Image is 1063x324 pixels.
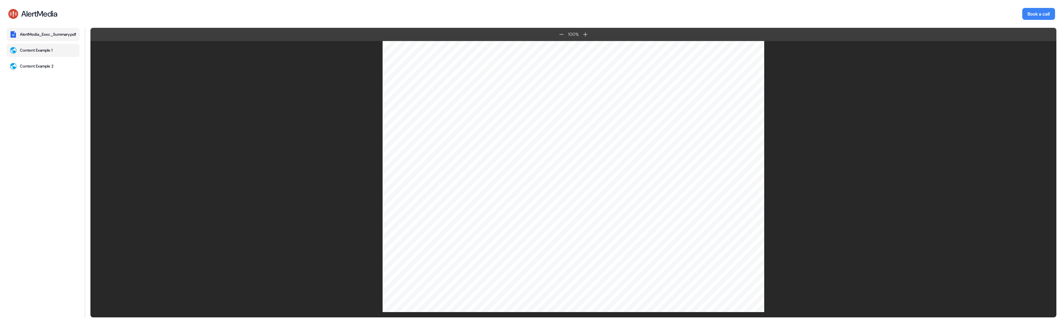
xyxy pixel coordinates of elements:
div: AlertMedia_Exec_Summary.pdf [20,32,76,37]
div: Content Example 2 [20,64,53,69]
div: AlertMedia [21,9,57,19]
button: Content Example 1 [7,44,80,57]
div: Content Example 1 [20,48,52,53]
button: Content Example 2 [7,60,80,73]
div: 100 % [567,31,580,38]
button: AlertMedia_Exec_Summary.pdf [7,28,80,41]
button: Book a call [1022,8,1055,20]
